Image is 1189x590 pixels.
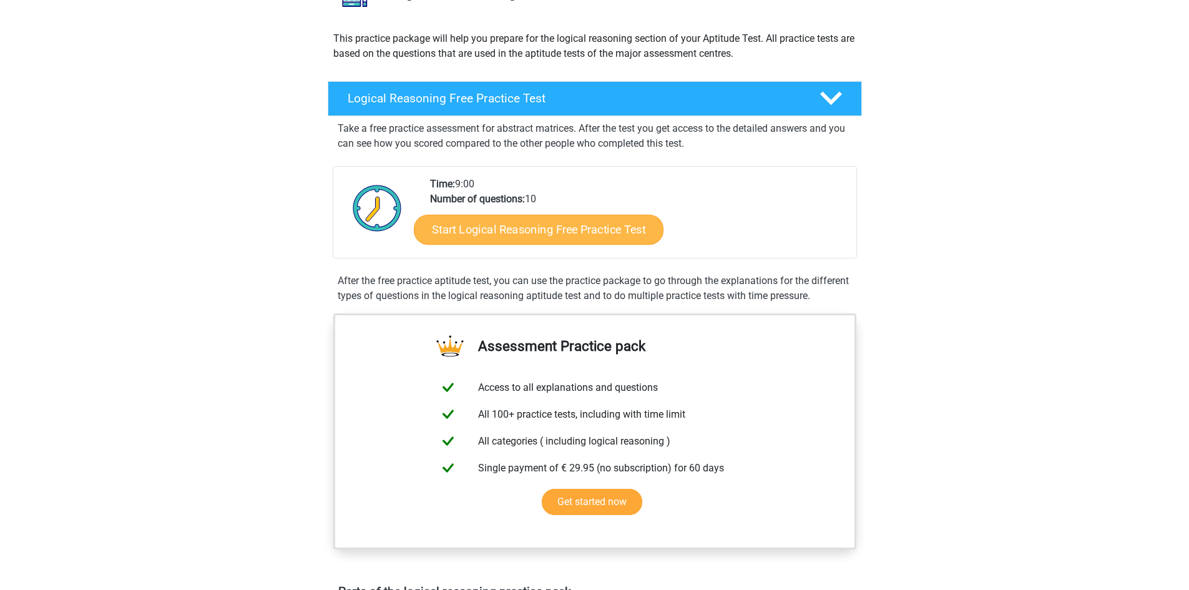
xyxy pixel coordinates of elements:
[430,178,455,190] b: Time:
[338,121,852,151] p: Take a free practice assessment for abstract matrices. After the test you get access to the detai...
[430,193,525,205] b: Number of questions:
[346,177,409,239] img: Clock
[421,177,856,258] div: 9:00 10
[542,489,642,515] a: Get started now
[323,81,867,116] a: Logical Reasoning Free Practice Test
[333,31,856,61] p: This practice package will help you prepare for the logical reasoning section of your Aptitude Te...
[348,91,800,106] h4: Logical Reasoning Free Practice Test
[333,273,857,303] div: After the free practice aptitude test, you can use the practice package to go through the explana...
[414,214,663,244] a: Start Logical Reasoning Free Practice Test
